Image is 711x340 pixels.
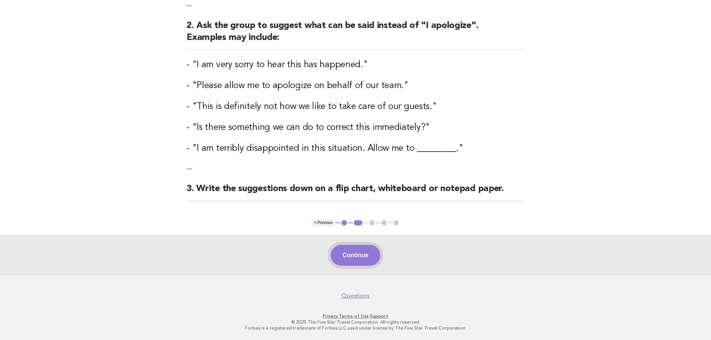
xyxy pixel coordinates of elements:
p: · · [127,313,584,319]
button: 1 [340,219,348,227]
button: Continue [331,245,380,266]
h3: - "I am terribly disappointed in this situation. Allow me to _________." [187,143,524,155]
h2: 3. Write the suggestions down on a flip chart, whiteboard or notepad paper. [187,183,524,201]
h3: - "Is there something we can do to correct this immediately?" [187,122,524,134]
p: -- [187,163,524,174]
h2: 2. Ask the group to suggest what can be said instead of "I apologize". Examples may include: [187,20,524,50]
button: < Previous [311,219,336,227]
h3: - "Please allow me to apologize on behalf of our team." [187,80,524,92]
p: Forbes is a registered trademark of Forbes LLC used under license by The Five Star Travel Corpora... [127,325,584,331]
button: 2 [353,219,364,227]
a: Privacy [323,314,338,319]
p: © 2025 The Five Star Travel Corporation. All rights reserved. [127,319,584,325]
a: Support [370,314,388,319]
a: Terms of Use [339,314,369,319]
p: -- [187,0,524,11]
a: Questions [342,292,369,300]
h3: - "This is definitely not how we like to take care of our guests." [187,101,524,113]
h3: - "I am very sorry to hear this has happened." [187,59,524,71]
